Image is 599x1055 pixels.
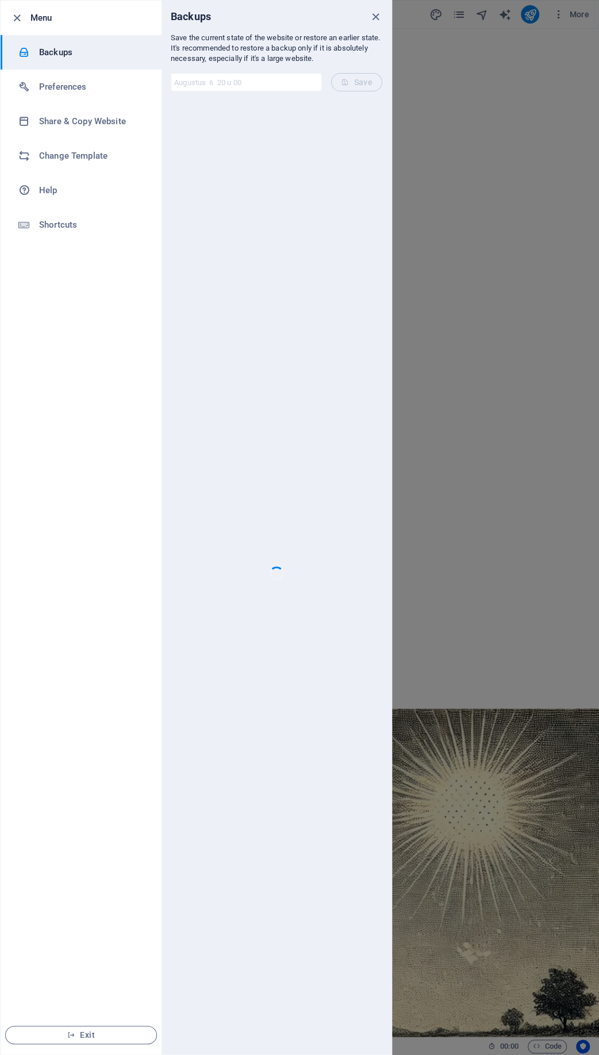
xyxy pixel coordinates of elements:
[39,114,145,128] h6: Share & Copy Website
[368,10,382,24] button: close
[171,73,322,91] input: Enter a name for a new backup (optional)
[39,149,145,163] h6: Change Template
[5,1026,157,1044] button: Exit
[15,1030,147,1039] span: Exit
[39,183,145,197] h6: Help
[171,10,211,24] h6: Backups
[39,45,145,59] h6: Backups
[39,80,145,94] h6: Preferences
[171,33,382,64] p: Save the current state of the website or restore an earlier state. It's recommended to restore a ...
[30,11,152,25] h6: Menu
[39,218,145,232] h6: Shortcuts
[1,173,162,208] a: Help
